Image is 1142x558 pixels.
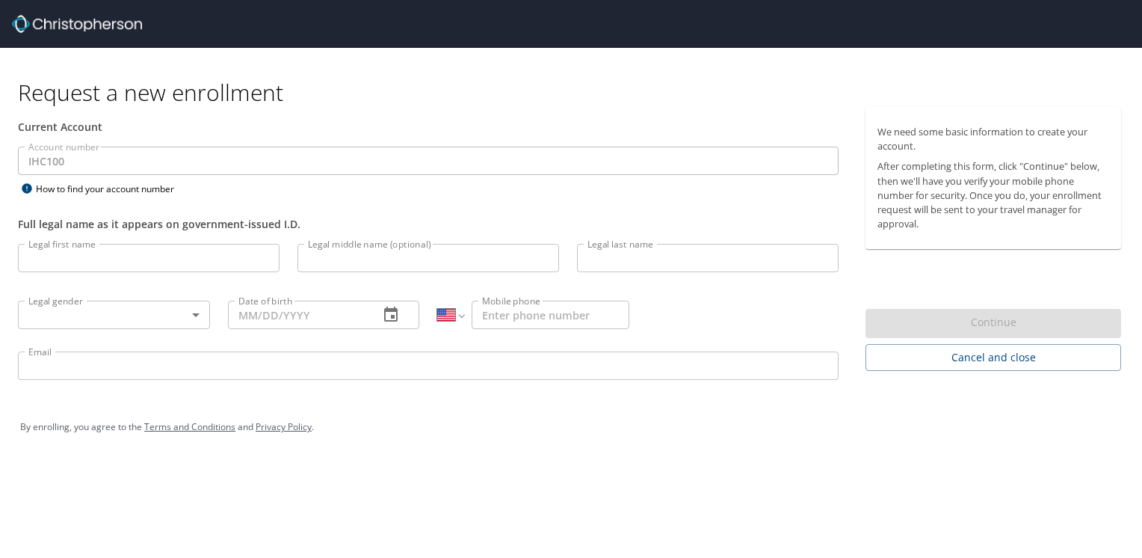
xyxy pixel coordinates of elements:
a: Terms and Conditions [144,420,235,433]
div: ​ [18,301,210,329]
p: We need some basic information to create your account. [877,125,1109,153]
input: MM/DD/YYYY [228,301,368,329]
div: By enrolling, you agree to the and . [20,408,1122,446]
button: Cancel and close [865,344,1121,372]
a: Privacy Policy [256,420,312,433]
div: How to find your account number [18,180,205,198]
div: Current Account [18,119,839,135]
img: cbt logo [12,15,142,33]
input: Enter phone number [472,301,629,329]
div: Full legal name as it appears on government-issued I.D. [18,216,839,232]
p: After completing this form, click "Continue" below, then we'll have you verify your mobile phone ... [877,159,1109,231]
span: Cancel and close [877,349,1109,367]
h1: Request a new enrollment [18,78,1133,107]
